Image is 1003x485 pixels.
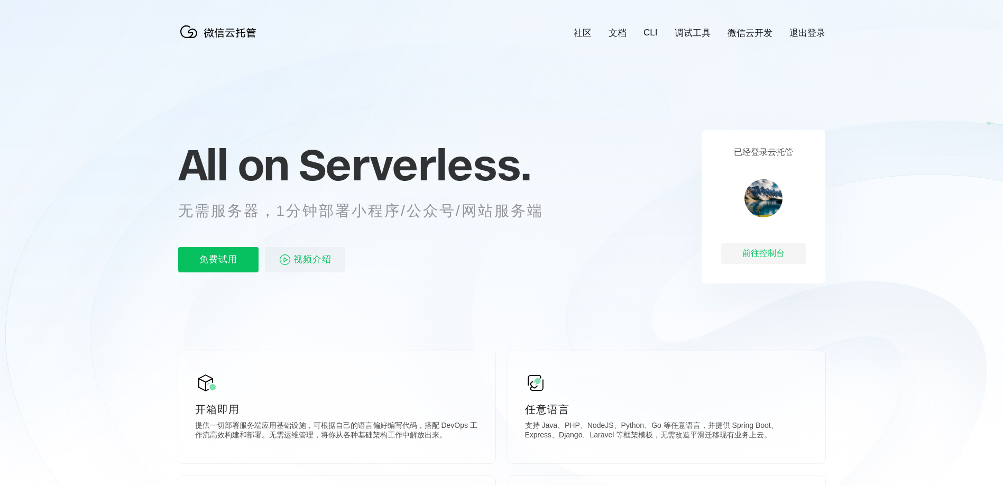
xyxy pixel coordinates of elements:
p: 任意语言 [525,402,808,417]
img: 微信云托管 [178,21,263,42]
p: 已经登录云托管 [734,147,793,158]
p: 支持 Java、PHP、NodeJS、Python、Go 等任意语言，并提供 Spring Boot、Express、Django、Laravel 等框架模板，无需改造平滑迁移现有业务上云。 [525,421,808,442]
a: 文档 [609,27,627,39]
p: 无需服务器，1分钟部署小程序/公众号/网站服务端 [178,200,563,222]
p: 开箱即用 [195,402,479,417]
span: All on [178,138,289,191]
a: CLI [643,28,657,38]
img: video_play.svg [279,253,291,266]
a: 调试工具 [675,27,711,39]
p: 免费试用 [178,247,259,272]
a: 退出登录 [789,27,825,39]
p: 提供一切部署服务端应用基础设施，可根据自己的语言偏好编写代码，搭配 DevOps 工作流高效构建和部署。无需运维管理，将你从各种基础架构工作中解放出来。 [195,421,479,442]
span: 视频介绍 [293,247,332,272]
a: 社区 [574,27,592,39]
div: 前往控制台 [721,243,806,264]
a: 微信云开发 [728,27,772,39]
span: Serverless. [299,138,531,191]
a: 微信云托管 [178,35,263,44]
